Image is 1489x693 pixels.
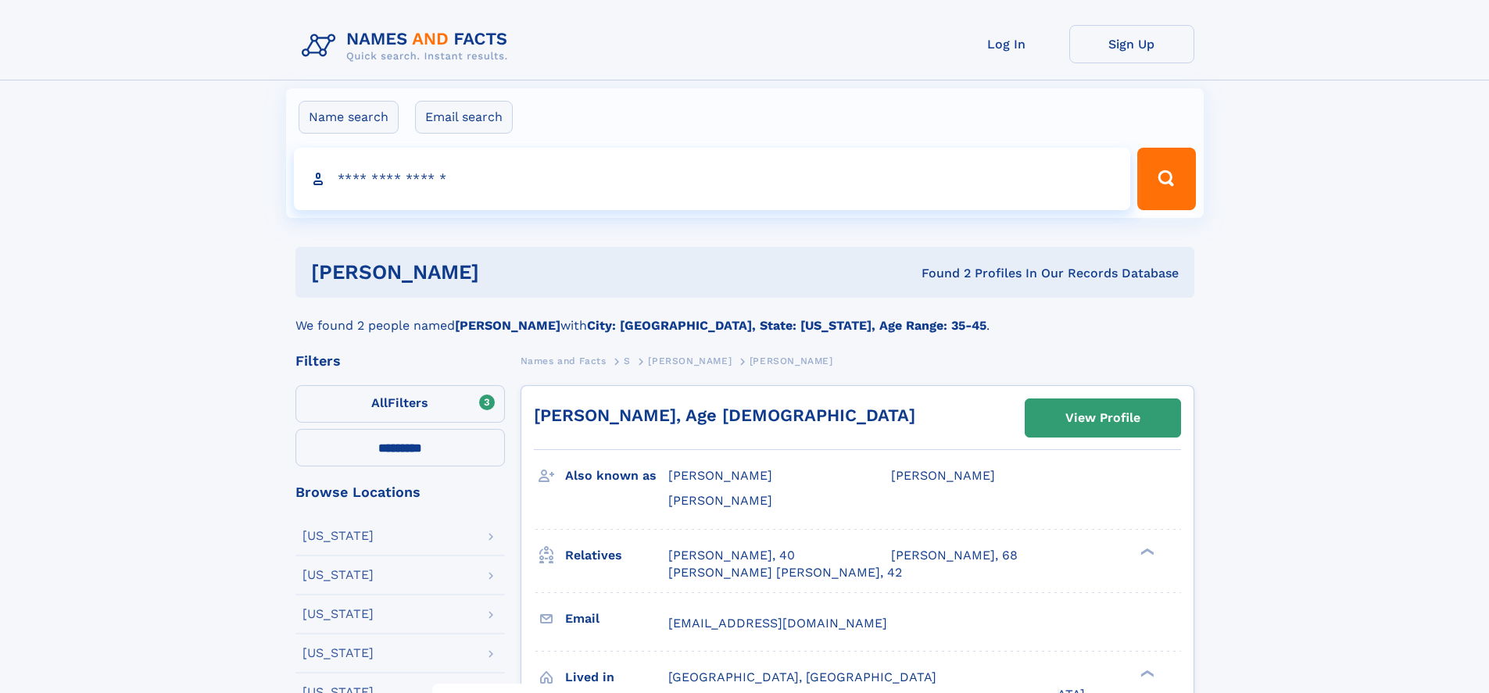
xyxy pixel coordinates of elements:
span: All [371,395,388,410]
label: Email search [415,101,513,134]
div: ❯ [1136,546,1155,556]
span: [PERSON_NAME] [668,468,772,483]
h3: Also known as [565,463,668,489]
a: [PERSON_NAME], 40 [668,547,795,564]
span: [EMAIL_ADDRESS][DOMAIN_NAME] [668,616,887,630]
span: [PERSON_NAME] [891,468,995,483]
span: [PERSON_NAME] [668,493,772,508]
b: City: [GEOGRAPHIC_DATA], State: [US_STATE], Age Range: 35-45 [587,318,986,333]
a: Sign Up [1069,25,1194,63]
div: We found 2 people named with . [295,298,1194,335]
span: [PERSON_NAME] [750,355,833,366]
h3: Lived in [565,664,668,691]
span: S [624,355,631,366]
a: [PERSON_NAME], Age [DEMOGRAPHIC_DATA] [534,405,915,425]
div: Browse Locations [295,485,505,499]
div: [US_STATE] [302,569,374,581]
h1: [PERSON_NAME] [311,263,700,282]
div: ❯ [1136,668,1155,678]
a: [PERSON_NAME] [648,351,732,370]
button: Search Button [1137,148,1195,210]
span: [GEOGRAPHIC_DATA], [GEOGRAPHIC_DATA] [668,670,936,684]
div: [US_STATE] [302,530,374,542]
a: Names and Facts [521,351,607,370]
span: [PERSON_NAME] [648,355,732,366]
div: [US_STATE] [302,647,374,659]
div: [US_STATE] [302,608,374,620]
a: [PERSON_NAME] [PERSON_NAME], 42 [668,564,902,581]
b: [PERSON_NAME] [455,318,560,333]
label: Name search [299,101,399,134]
div: Found 2 Profiles In Our Records Database [700,265,1179,282]
h3: Relatives [565,542,668,569]
label: Filters [295,385,505,423]
img: Logo Names and Facts [295,25,521,67]
a: S [624,351,631,370]
div: View Profile [1065,400,1140,436]
a: View Profile [1025,399,1180,437]
a: [PERSON_NAME], 68 [891,547,1018,564]
div: Filters [295,354,505,368]
h3: Email [565,605,668,632]
input: search input [294,148,1131,210]
a: Log In [944,25,1069,63]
